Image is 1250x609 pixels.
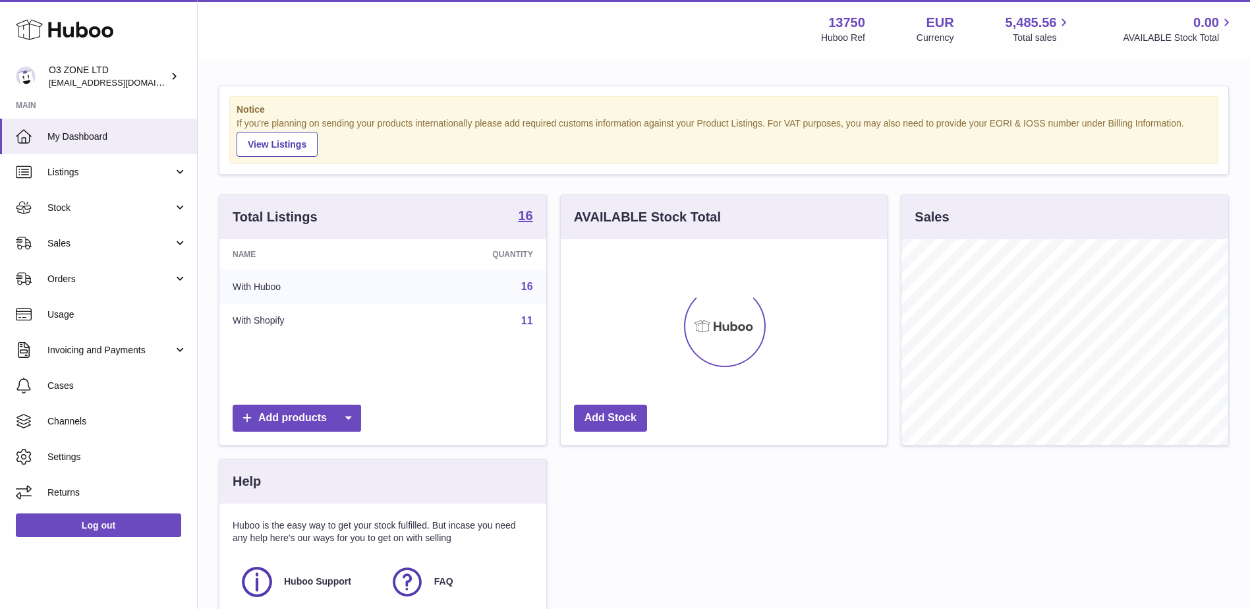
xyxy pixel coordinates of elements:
span: 0.00 [1193,14,1219,32]
h3: Total Listings [233,208,318,226]
div: Huboo Ref [821,32,865,44]
div: If you're planning on sending your products internationally please add required customs informati... [237,117,1211,157]
a: View Listings [237,132,318,157]
span: Orders [47,273,173,285]
span: [EMAIL_ADDRESS][DOMAIN_NAME] [49,77,194,88]
a: 16 [521,281,533,292]
a: 5,485.56 Total sales [1006,14,1072,44]
span: Listings [47,166,173,179]
td: With Huboo [219,270,395,304]
th: Quantity [395,239,546,270]
h3: Sales [915,208,949,226]
span: Sales [47,237,173,250]
span: FAQ [434,575,453,588]
span: Channels [47,415,187,428]
a: 16 [518,209,532,225]
h3: AVAILABLE Stock Total [574,208,721,226]
div: O3 ZONE LTD [49,64,167,89]
a: Huboo Support [239,564,376,600]
span: Usage [47,308,187,321]
strong: 16 [518,209,532,222]
span: Stock [47,202,173,214]
a: Add Stock [574,405,647,432]
h3: Help [233,473,261,490]
td: With Shopify [219,304,395,338]
th: Name [219,239,395,270]
p: Huboo is the easy way to get your stock fulfilled. But incase you need any help here's our ways f... [233,519,533,544]
strong: Notice [237,103,1211,116]
span: Cases [47,380,187,392]
span: Huboo Support [284,575,351,588]
a: 0.00 AVAILABLE Stock Total [1123,14,1234,44]
span: Settings [47,451,187,463]
div: Currency [917,32,954,44]
a: Log out [16,513,181,537]
a: 11 [521,315,533,326]
span: 5,485.56 [1006,14,1057,32]
span: Invoicing and Payments [47,344,173,357]
span: My Dashboard [47,130,187,143]
span: AVAILABLE Stock Total [1123,32,1234,44]
a: FAQ [389,564,526,600]
strong: EUR [926,14,953,32]
a: Add products [233,405,361,432]
img: hello@o3zoneltd.co.uk [16,67,36,86]
span: Total sales [1013,32,1071,44]
strong: 13750 [828,14,865,32]
span: Returns [47,486,187,499]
